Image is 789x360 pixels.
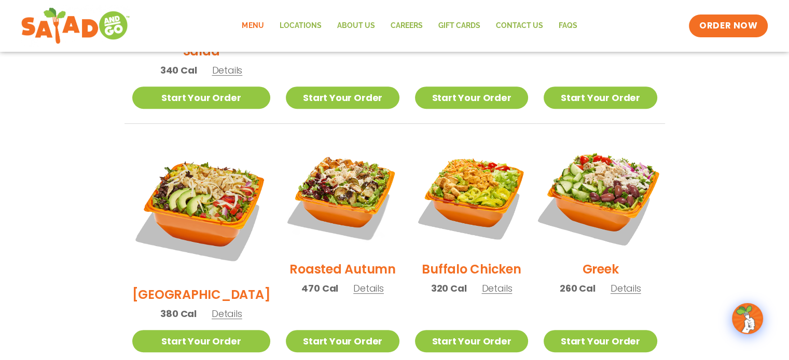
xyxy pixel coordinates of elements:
span: 340 Cal [160,63,197,77]
a: Start Your Order [132,87,271,109]
span: Details [481,282,512,295]
span: Details [212,64,242,77]
a: Menu [234,14,271,38]
a: Start Your Order [286,87,399,109]
img: Product photo for Roasted Autumn Salad [286,139,399,252]
h2: Greek [582,260,618,278]
a: Locations [271,14,329,38]
a: GIFT CARDS [430,14,488,38]
span: 470 Cal [301,281,338,295]
a: FAQs [550,14,585,38]
a: Start Your Order [544,87,657,109]
h2: Buffalo Chicken [422,260,521,278]
span: ORDER NOW [699,20,757,32]
img: Product photo for Greek Salad [534,129,667,262]
img: Product photo for BBQ Ranch Salad [132,139,271,278]
span: 380 Cal [160,307,197,321]
span: Details [353,282,384,295]
nav: Menu [234,14,585,38]
a: Contact Us [488,14,550,38]
img: wpChatIcon [733,304,762,333]
a: Start Your Order [415,87,528,109]
span: 260 Cal [560,281,596,295]
a: Start Your Order [544,330,657,352]
a: Careers [382,14,430,38]
a: About Us [329,14,382,38]
img: new-SAG-logo-768×292 [21,5,130,47]
a: ORDER NOW [689,15,768,37]
h2: [GEOGRAPHIC_DATA] [132,285,271,304]
span: 320 Cal [431,281,467,295]
span: Details [611,282,641,295]
a: Start Your Order [132,330,271,352]
a: Start Your Order [415,330,528,352]
a: Start Your Order [286,330,399,352]
span: Details [212,307,242,320]
img: Product photo for Buffalo Chicken Salad [415,139,528,252]
h2: Roasted Autumn [289,260,396,278]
